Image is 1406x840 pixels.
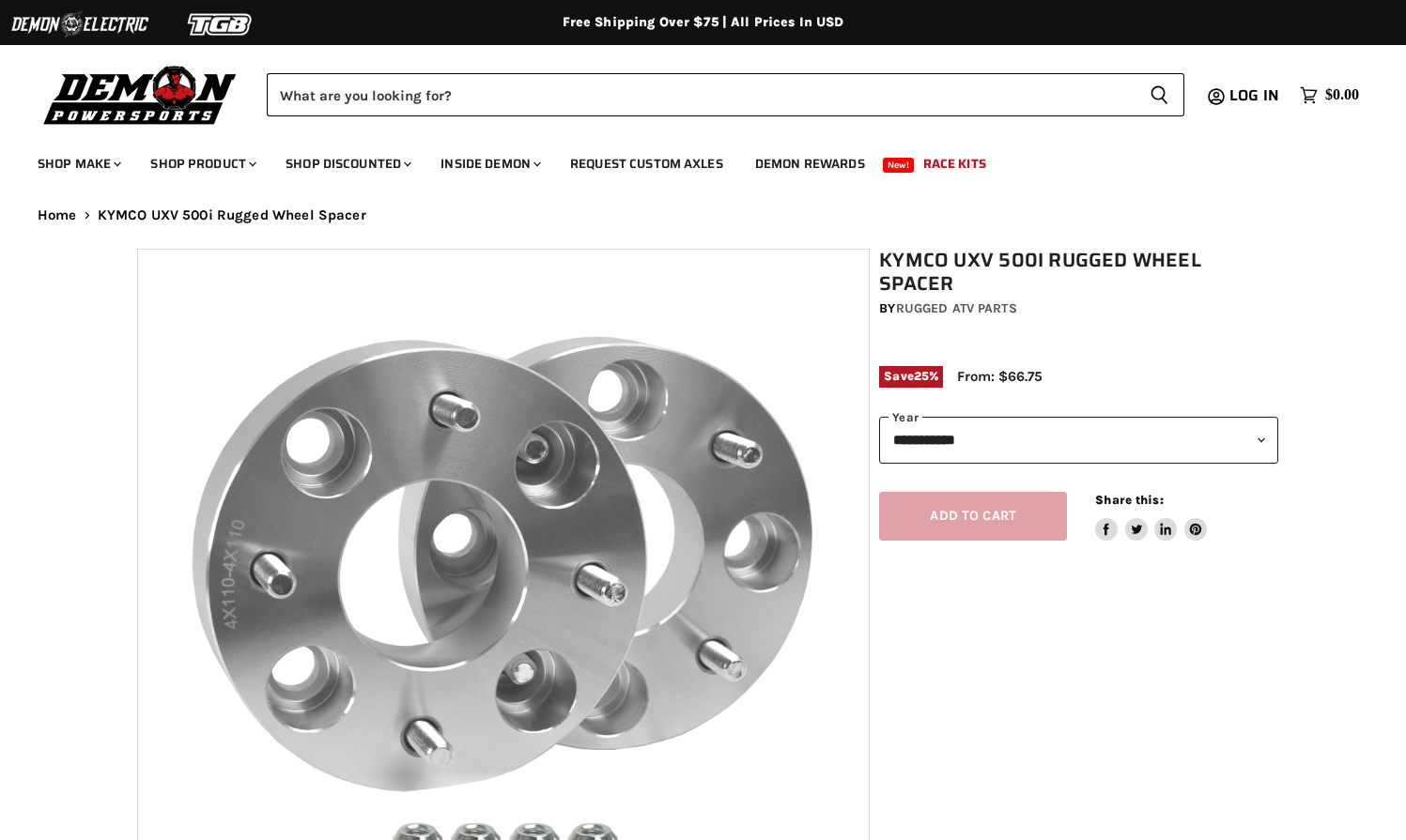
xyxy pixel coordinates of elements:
span: 25 [914,369,929,383]
button: Search [1135,73,1184,116]
a: Shop Make [23,145,132,183]
a: Log in [1221,87,1290,104]
select: year [879,417,1278,463]
span: New! [883,158,915,173]
h1: KYMCO UXV 500i Rugged Wheel Spacer [879,249,1278,296]
a: Inside Demon [426,145,552,183]
span: From: $66.75 [957,368,1043,385]
div: by [879,298,1278,319]
span: KYMCO UXV 500i Rugged Wheel Spacer [98,207,366,223]
a: Demon Rewards [741,145,879,183]
a: Home [38,207,77,223]
ul: Main menu [23,137,1354,183]
a: Request Custom Axles [556,145,737,183]
span: Share this: [1095,493,1163,507]
a: Race Kits [909,145,1000,183]
a: Rugged ATV Parts [896,300,1017,316]
aside: Share this: [1095,492,1207,542]
img: Demon Electric Logo 2 [9,7,150,42]
a: Shop Discounted [271,145,423,183]
a: $0.00 [1290,82,1368,109]
a: Shop Product [136,145,268,183]
span: Log in [1229,84,1279,107]
span: Save % [879,366,943,387]
img: Demon Powersports [38,61,243,128]
span: $0.00 [1325,86,1359,104]
input: Search [267,73,1135,116]
form: Product [267,73,1184,116]
img: TGB Logo 2 [150,7,291,42]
